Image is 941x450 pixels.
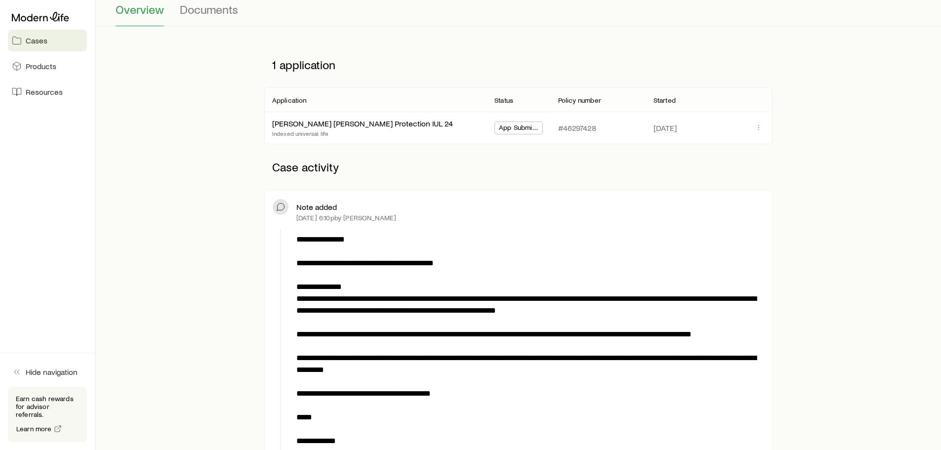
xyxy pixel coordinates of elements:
[654,96,676,104] p: Started
[272,119,453,128] a: [PERSON_NAME] [PERSON_NAME] Protection IUL 24
[264,50,773,80] p: 1 application
[272,96,307,104] p: Application
[272,129,453,137] p: Indexed universal life
[272,119,453,129] div: [PERSON_NAME] [PERSON_NAME] Protection IUL 24
[16,425,52,432] span: Learn more
[654,123,677,133] span: [DATE]
[116,2,164,16] span: Overview
[180,2,238,16] span: Documents
[296,214,396,222] p: [DATE] 6:10p by [PERSON_NAME]
[558,96,601,104] p: Policy number
[26,36,47,45] span: Cases
[8,387,87,442] div: Earn cash rewards for advisor referrals.Learn more
[296,202,337,212] p: Note added
[116,2,921,26] div: Case details tabs
[16,395,79,418] p: Earn cash rewards for advisor referrals.
[499,123,538,134] span: App Submitted
[8,361,87,383] button: Hide navigation
[8,81,87,103] a: Resources
[494,96,513,104] p: Status
[264,152,773,182] p: Case activity
[8,30,87,51] a: Cases
[558,123,596,133] p: #46297428
[8,55,87,77] a: Products
[26,87,63,97] span: Resources
[26,367,78,377] span: Hide navigation
[26,61,56,71] span: Products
